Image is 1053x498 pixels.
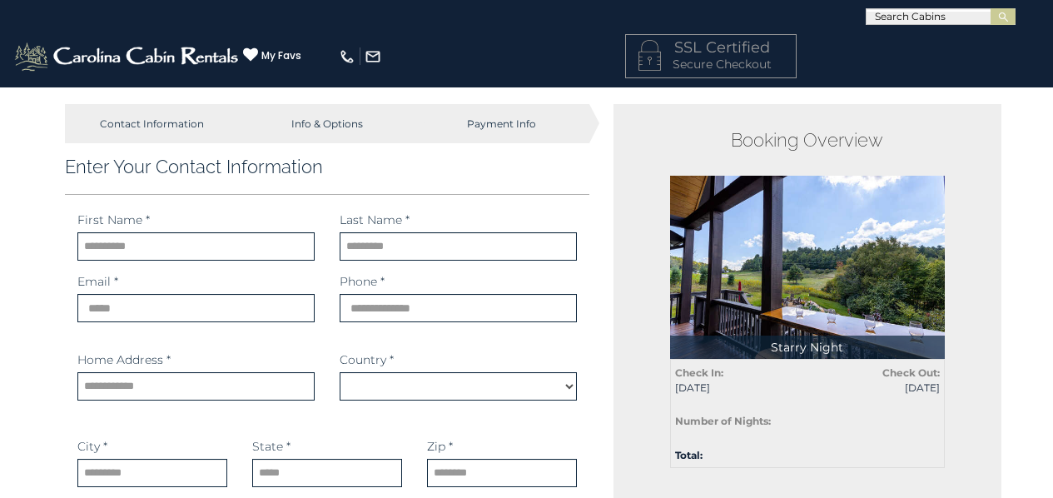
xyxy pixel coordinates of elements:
[77,273,118,290] label: Email *
[12,40,243,73] img: White-1-2.png
[252,438,291,455] label: State *
[675,366,723,379] strong: Check In:
[243,47,301,64] a: My Favs
[340,212,410,228] label: Last Name *
[77,438,107,455] label: City *
[365,48,381,65] img: mail-regular-white.png
[675,415,771,427] strong: Number of Nights:
[261,48,301,63] span: My Favs
[675,381,795,395] span: [DATE]
[882,366,940,379] strong: Check Out:
[427,438,453,455] label: Zip *
[638,56,783,72] p: Secure Checkout
[77,212,150,228] label: First Name *
[820,381,940,395] span: [DATE]
[670,176,945,359] img: 1759418837_thumbnail.jpeg
[638,40,783,57] h4: SSL Certified
[670,336,945,359] p: Starry Night
[638,40,661,71] img: LOCKICON1.png
[77,351,171,368] label: Home Address *
[675,449,703,461] strong: Total:
[670,129,945,151] h2: Booking Overview
[339,48,355,65] img: phone-regular-white.png
[65,156,590,177] h3: Enter Your Contact Information
[340,273,385,290] label: Phone *
[340,351,394,368] label: Country *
